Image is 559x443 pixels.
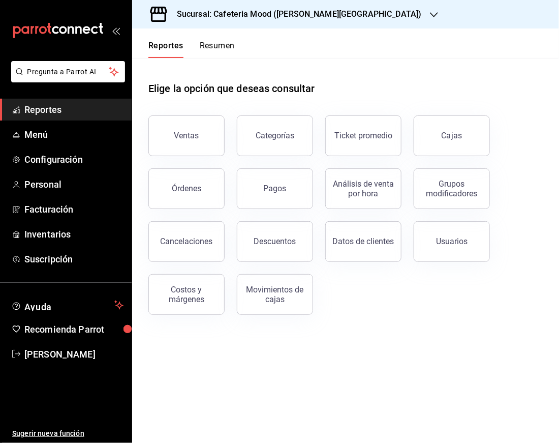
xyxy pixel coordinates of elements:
span: [PERSON_NAME] [24,347,123,361]
button: Resumen [200,41,235,58]
button: Ticket promedio [325,115,401,156]
div: Grupos modificadores [420,179,483,198]
button: Análisis de venta por hora [325,168,401,209]
span: Inventarios [24,227,123,241]
span: Menú [24,128,123,141]
button: Categorías [237,115,313,156]
button: Movimientos de cajas [237,274,313,315]
div: Movimientos de cajas [243,285,306,304]
button: Grupos modificadores [414,168,490,209]
div: Categorías [256,131,294,140]
div: Cancelaciones [161,237,213,246]
div: navigation tabs [148,41,235,58]
button: open_drawer_menu [112,26,120,35]
button: Descuentos [237,221,313,262]
div: Órdenes [172,184,201,193]
div: Análisis de venta por hora [332,179,395,198]
div: Pagos [264,184,287,193]
span: Configuración [24,153,123,166]
button: Órdenes [148,168,225,209]
button: Ventas [148,115,225,156]
button: Datos de clientes [325,221,401,262]
div: Ticket promedio [334,131,392,140]
div: Datos de clientes [333,237,394,246]
button: Usuarios [414,221,490,262]
span: Pregunta a Parrot AI [27,67,109,77]
button: Pregunta a Parrot AI [11,61,125,82]
a: Pregunta a Parrot AI [7,74,125,84]
button: Pagos [237,168,313,209]
div: Ventas [174,131,199,140]
span: Facturación [24,202,123,216]
div: Descuentos [254,237,296,246]
button: Costos y márgenes [148,274,225,315]
div: Costos y márgenes [155,285,218,304]
span: Ayuda [24,299,110,311]
span: Reportes [24,103,123,116]
h3: Sucursal: Cafeteria Mood ([PERSON_NAME][GEOGRAPHIC_DATA]) [169,8,422,20]
span: Suscripción [24,252,123,266]
span: Recomienda Parrot [24,322,123,336]
button: Reportes [148,41,183,58]
span: Personal [24,178,123,191]
span: Sugerir nueva función [12,428,123,439]
div: Usuarios [436,237,468,246]
h1: Elige la opción que deseas consultar [148,81,315,96]
div: Cajas [442,130,462,142]
a: Cajas [414,115,490,156]
button: Cancelaciones [148,221,225,262]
